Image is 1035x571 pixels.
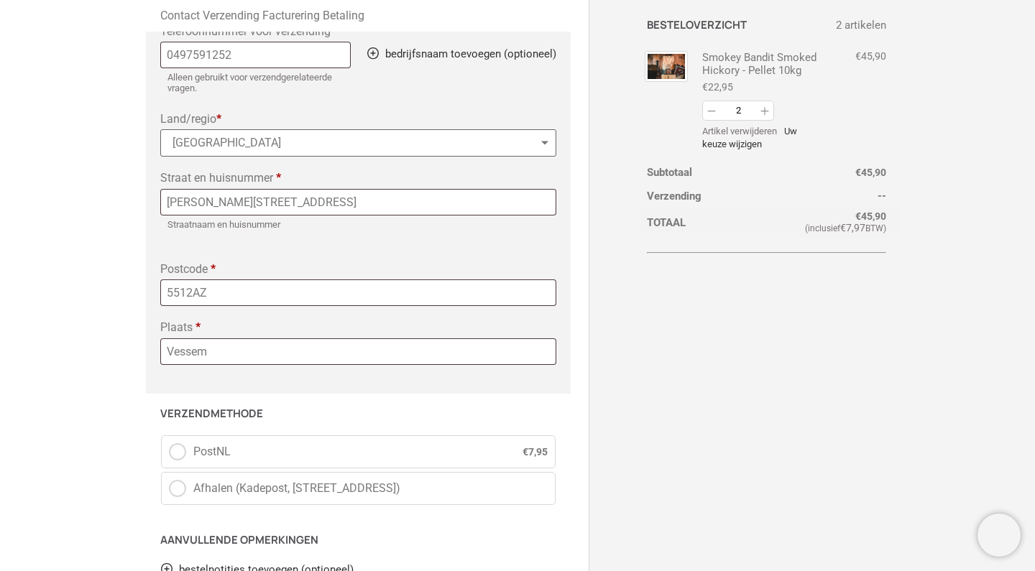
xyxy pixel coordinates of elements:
span: € [523,446,528,458]
span: € [855,210,861,222]
h3: Besteloverzicht [647,19,747,32]
div: Smokey Bandit Smoked Hickory - Pellet 10kg [688,51,817,150]
label: Postcode [160,262,556,276]
div: [GEOGRAPHIC_DATA] [172,130,281,156]
th: Verzending [632,185,748,208]
h3: Verzendmethode [160,407,556,420]
span: Facturering [262,9,320,22]
span: Contact [160,9,200,22]
th: Totaal [632,208,748,238]
a: Artikel uit winkelwagen verwijderen: Smokey Bandit Smoked Hickory - Pellet 10kg [702,126,777,136]
span: Betaling [323,9,364,22]
label: Plaats [160,320,556,334]
small: (inclusief BTW) [763,222,886,234]
button: Verhogen [756,101,773,121]
a: bedrijfsnaam toevoegen (optioneel) [367,47,556,60]
input: Aantal [719,101,757,121]
span: Afhalen (Kadepost, [STREET_ADDRESS]) [193,480,548,497]
span: € [855,167,861,178]
span: PostNL [193,443,490,460]
label: Land/regio [160,112,556,126]
span: Straatnaam en huisnummer [160,215,556,234]
span: € [840,222,846,233]
img: smokey-bandit-smoked-hickory-10kg [645,51,688,82]
span: Verzending [203,9,259,22]
label: Straat en huisnummer [160,171,556,185]
h3: Aanvullende opmerkingen [160,534,556,547]
abbr: vereist [211,262,216,276]
span: € [702,81,708,93]
span: Alleen gebruikt voor verzendgerelateerde vragen. [160,68,351,98]
span: 2 artikelen [836,19,886,32]
th: Subtotaal [632,161,748,185]
abbr: vereist [195,320,201,334]
button: Afname [703,101,720,121]
td: -- [748,185,901,208]
span: € [855,50,861,62]
abbr: vereist [276,171,281,185]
